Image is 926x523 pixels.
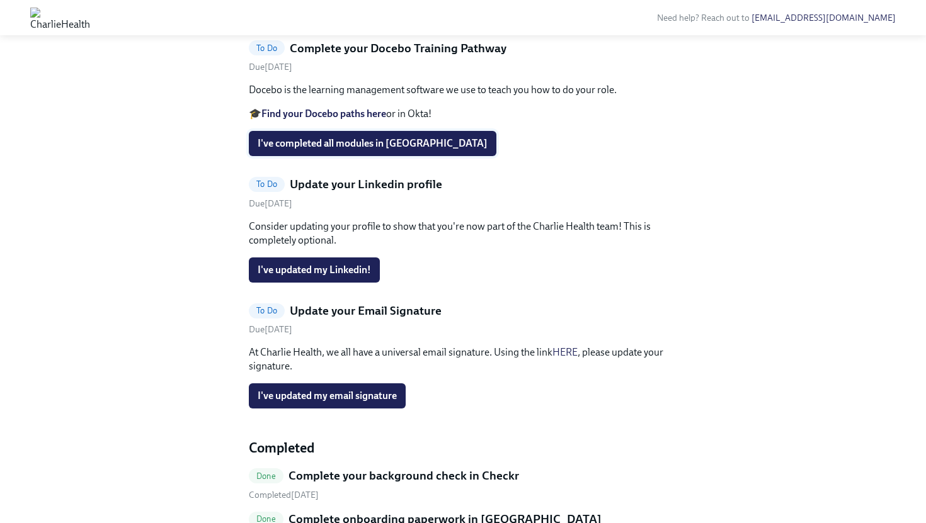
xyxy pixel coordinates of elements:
button: I've completed all modules in [GEOGRAPHIC_DATA] [249,131,496,156]
a: To DoUpdate your Email SignatureDue[DATE] [249,303,677,336]
span: I've updated my email signature [258,390,397,402]
button: I've updated my email signature [249,383,406,408]
button: I've updated my Linkedin! [249,257,380,283]
p: Docebo is the learning management software we use to teach you how to do your role. [249,83,677,97]
h5: Update your Email Signature [290,303,442,319]
a: To DoUpdate your Linkedin profileDue[DATE] [249,176,677,210]
h5: Complete your Docebo Training Pathway [290,40,506,57]
p: 🎓 or in Okta! [249,107,677,121]
span: Saturday, August 30th 2025, 10:00 am [249,198,292,209]
p: At Charlie Health, we all have a universal email signature. Using the link , please update your s... [249,346,677,373]
a: [EMAIL_ADDRESS][DOMAIN_NAME] [752,13,896,23]
img: CharlieHealth [30,8,90,28]
span: I've updated my Linkedin! [258,264,371,276]
a: To DoComplete your Docebo Training PathwayDue[DATE] [249,40,677,74]
span: Done [249,471,283,481]
a: DoneComplete your background check in Checkr Completed[DATE] [249,468,677,501]
span: Saturday, August 30th 2025, 10:00 am [249,324,292,335]
span: To Do [249,179,285,189]
h4: Completed [249,439,677,458]
span: Tuesday, August 5th 2025, 4:32 pm [249,490,319,500]
span: Need help? Reach out to [657,13,896,23]
span: To Do [249,306,285,315]
span: Thursday, September 4th 2025, 10:00 am [249,62,292,72]
h5: Update your Linkedin profile [290,176,442,193]
a: HERE [552,346,578,358]
span: I've completed all modules in [GEOGRAPHIC_DATA] [258,137,488,150]
a: Find your Docebo paths here [261,108,386,120]
span: To Do [249,43,285,53]
p: Consider updating your profile to show that you're now part of the Charlie Health team! This is c... [249,220,677,247]
h5: Complete your background check in Checkr [289,468,519,484]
